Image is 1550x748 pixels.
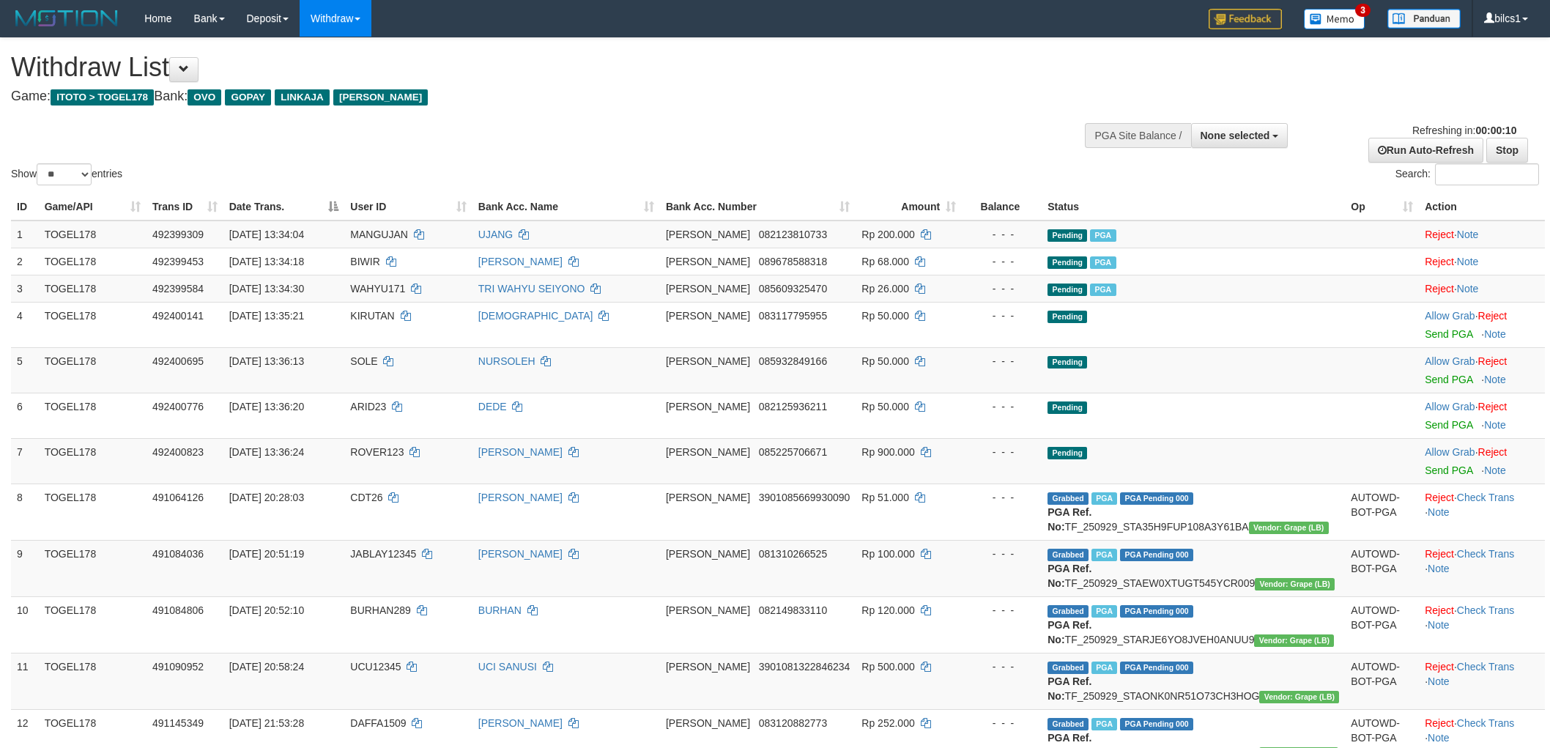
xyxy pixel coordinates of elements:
strong: 00:00:10 [1475,125,1516,136]
a: Note [1484,328,1506,340]
th: Bank Acc. Name: activate to sort column ascending [472,193,660,221]
a: Reject [1425,604,1454,616]
span: [PERSON_NAME] [666,604,750,616]
span: [PERSON_NAME] [666,548,750,560]
span: Rp 26.000 [861,283,909,295]
span: [DATE] 13:34:30 [229,283,304,295]
span: Marked by bilcs1 [1091,605,1117,618]
span: Copy 085225706671 to clipboard [759,446,827,458]
span: GOPAY [225,89,271,105]
td: TOGEL178 [39,653,147,709]
span: LINKAJA [275,89,330,105]
th: Balance [962,193,1042,221]
span: Copy 083120882773 to clipboard [759,717,827,729]
span: PGA Pending [1120,549,1193,561]
td: AUTOWD-BOT-PGA [1345,596,1419,653]
span: PGA Pending [1120,662,1193,674]
a: Reject [1425,283,1454,295]
a: [PERSON_NAME] [478,548,563,560]
td: TOGEL178 [39,484,147,540]
span: MANGUJAN [350,229,408,240]
div: - - - [968,399,1036,414]
span: Pending [1047,284,1087,296]
span: [PERSON_NAME] [666,446,750,458]
span: Rp 120.000 [861,604,914,616]
b: PGA Ref. No: [1047,563,1091,589]
span: [PERSON_NAME] [666,283,750,295]
td: · [1419,302,1545,347]
a: Note [1428,506,1450,518]
span: Marked by bilcs1 [1090,229,1116,242]
a: Stop [1486,138,1528,163]
div: - - - [968,281,1036,296]
a: Check Trans [1457,548,1515,560]
a: [PERSON_NAME] [478,492,563,503]
td: 7 [11,438,39,484]
span: [PERSON_NAME] [333,89,428,105]
span: Refreshing in: [1412,125,1516,136]
a: Note [1457,283,1479,295]
span: Copy 083117795955 to clipboard [759,310,827,322]
td: TOGEL178 [39,221,147,248]
span: · [1425,401,1477,412]
a: Note [1428,563,1450,574]
a: Reject [1478,355,1508,367]
span: Pending [1047,229,1087,242]
td: 2 [11,248,39,275]
div: - - - [968,354,1036,369]
a: Reject [1425,548,1454,560]
span: BIWIR [350,256,379,267]
a: Run Auto-Refresh [1368,138,1483,163]
th: Action [1419,193,1545,221]
a: Send PGA [1425,374,1472,385]
span: [PERSON_NAME] [666,401,750,412]
span: UCU12345 [350,661,401,673]
span: Marked by bilcs1 [1090,284,1116,296]
td: TOGEL178 [39,302,147,347]
td: AUTOWD-BOT-PGA [1345,653,1419,709]
span: Copy 3901081322846234 to clipboard [759,661,850,673]
td: · [1419,221,1545,248]
span: JABLAY12345 [350,548,416,560]
label: Search: [1395,163,1539,185]
a: Check Trans [1457,661,1515,673]
span: 492400776 [152,401,204,412]
td: TF_250929_STARJE6YO8JVEH0ANUU9 [1042,596,1345,653]
img: MOTION_logo.png [11,7,122,29]
span: [PERSON_NAME] [666,310,750,322]
a: Note [1428,675,1450,687]
span: WAHYU171 [350,283,405,295]
a: [PERSON_NAME] [478,256,563,267]
span: Grabbed [1047,549,1089,561]
span: 491145349 [152,717,204,729]
td: TOGEL178 [39,596,147,653]
td: · · [1419,540,1545,596]
a: UCI SANUSI [478,661,537,673]
a: Check Trans [1457,492,1515,503]
td: 4 [11,302,39,347]
span: Marked by bilcs1 [1091,549,1117,561]
a: NURSOLEH [478,355,535,367]
a: Send PGA [1425,464,1472,476]
span: Copy 082123810733 to clipboard [759,229,827,240]
span: Marked by bilcs1 [1090,256,1116,269]
span: Copy 082149833110 to clipboard [759,604,827,616]
a: Note [1484,374,1506,385]
img: panduan.png [1387,9,1461,29]
span: 492400695 [152,355,204,367]
a: Reject [1425,492,1454,503]
div: - - - [968,308,1036,323]
span: Rp 50.000 [861,401,909,412]
div: - - - [968,547,1036,561]
td: 11 [11,653,39,709]
span: Pending [1047,401,1087,414]
span: 492400823 [152,446,204,458]
a: Reject [1425,661,1454,673]
td: 10 [11,596,39,653]
span: Vendor URL: https://dashboard.q2checkout.com/secure [1259,691,1339,703]
td: · · [1419,653,1545,709]
th: Trans ID: activate to sort column ascending [147,193,223,221]
th: Amount: activate to sort column ascending [856,193,962,221]
td: · [1419,393,1545,438]
td: TOGEL178 [39,347,147,393]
